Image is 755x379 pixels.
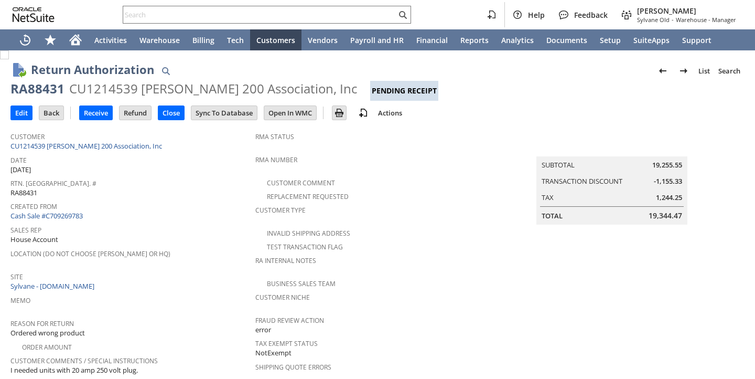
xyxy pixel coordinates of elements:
span: Warehouse - Manager [676,16,736,24]
a: Test Transaction Flag [267,243,343,251]
a: Shipping Quote Errors [255,363,331,372]
span: I needed units with 20 amp 250 volt plug. [10,365,138,375]
img: Previous [656,65,669,77]
span: Setup [600,35,621,45]
span: -1,155.33 [654,176,682,186]
a: Reports [454,29,495,50]
div: Pending Receipt [370,81,438,101]
span: 19,344.47 [649,210,682,221]
a: Business Sales Team [267,279,336,288]
a: Created From [10,202,57,211]
span: House Account [10,235,58,245]
span: Feedback [574,10,608,20]
a: Rtn. [GEOGRAPHIC_DATA]. # [10,179,96,188]
svg: Recent Records [19,34,31,46]
span: Sylvane Old [637,16,670,24]
a: Search [714,62,745,79]
a: Recent Records [13,29,38,50]
span: Billing [192,35,214,45]
a: RA Internal Notes [255,256,316,265]
a: Memo [10,296,30,305]
span: Reports [460,35,489,45]
input: Receive [80,106,112,120]
img: add-record.svg [357,107,370,119]
a: Customer Niche [255,293,310,302]
a: Customer Type [255,206,306,215]
a: Activities [88,29,133,50]
a: Tax [542,193,554,202]
a: Tech [221,29,250,50]
a: Analytics [495,29,540,50]
a: Warehouse [133,29,186,50]
img: Next [677,65,690,77]
a: Sales Rep [10,226,41,235]
a: Home [63,29,88,50]
span: [DATE] [10,165,31,175]
span: NotExempt [255,348,292,358]
span: Help [528,10,545,20]
caption: Summary [536,140,687,156]
a: Financial [410,29,454,50]
div: CU1214539 [PERSON_NAME] 200 Association, Inc [69,80,358,97]
svg: Home [69,34,82,46]
span: Support [682,35,711,45]
a: Order Amount [22,343,72,352]
span: Customers [256,35,295,45]
a: Setup [594,29,627,50]
input: Edit [11,106,32,120]
span: Documents [546,35,587,45]
a: Reason For Return [10,319,74,328]
a: Tax Exempt Status [255,339,318,348]
span: Ordered wrong product [10,328,85,338]
div: RA88431 [10,80,64,97]
svg: Search [396,8,409,21]
a: Payroll and HR [344,29,410,50]
input: Close [158,106,184,120]
span: Activities [94,35,127,45]
a: Billing [186,29,221,50]
input: Back [39,106,63,120]
a: Actions [374,108,406,118]
span: Warehouse [139,35,180,45]
a: Date [10,156,27,165]
a: Total [542,211,563,220]
a: Customer Comments / Special Instructions [10,356,158,365]
a: Fraud Review Action [255,316,324,325]
input: Search [123,8,396,21]
a: CU1214539 [PERSON_NAME] 200 Association, Inc [10,141,165,151]
div: Shortcuts [38,29,63,50]
span: Payroll and HR [350,35,404,45]
a: RMA Status [255,132,294,141]
a: Customer [10,132,45,141]
span: Analytics [501,35,534,45]
span: Vendors [308,35,338,45]
a: Cash Sale #C709269783 [10,211,83,220]
span: [PERSON_NAME] [637,6,736,16]
svg: Shortcuts [44,34,57,46]
span: Financial [416,35,448,45]
span: error [255,325,271,335]
input: Print [332,106,346,120]
a: Documents [540,29,594,50]
a: Replacement Requested [267,192,349,201]
a: Vendors [301,29,344,50]
a: Transaction Discount [542,176,622,186]
span: SuiteApps [633,35,670,45]
a: Customers [250,29,301,50]
h1: Return Authorization [31,61,154,78]
span: 1,244.25 [656,193,682,203]
span: Tech [227,35,244,45]
a: Location (Do Not Choose [PERSON_NAME] or HQ) [10,249,170,258]
a: SuiteApps [627,29,676,50]
a: Subtotal [542,160,575,170]
a: Sylvane - [DOMAIN_NAME] [10,281,97,291]
a: Invalid Shipping Address [267,229,350,238]
a: RMA Number [255,155,297,164]
span: 19,255.55 [652,160,682,170]
img: Quick Find [159,65,172,77]
a: List [694,62,714,79]
a: Support [676,29,718,50]
input: Refund [120,106,151,120]
span: - [672,16,674,24]
img: Print [333,107,346,119]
